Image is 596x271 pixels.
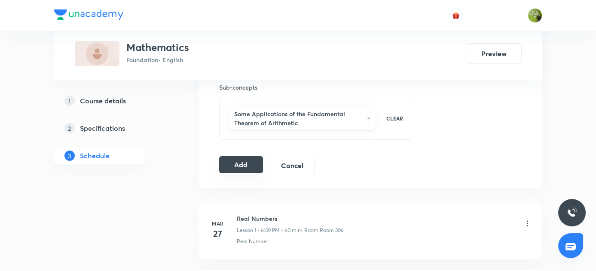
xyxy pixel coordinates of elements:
a: Company Logo [54,9,123,22]
p: 3 [64,151,75,161]
h6: Mar [209,220,226,227]
p: 2 [64,123,75,133]
h5: Specifications [80,123,125,133]
p: CLEAR [386,114,403,122]
h5: Schedule [80,151,110,161]
h6: Some Applications of the Fundamental Theorem of Arithmetic [234,109,363,127]
p: Foundation • English [126,55,189,64]
a: 2Specifications [54,120,171,137]
button: Cancel [270,157,314,174]
h6: Real Numbers [237,214,344,223]
img: Company Logo [54,9,123,20]
p: Lesson 1 • 6:30 PM • 60 min [237,226,301,234]
img: ttu [567,208,577,218]
h4: 27 [209,227,226,240]
img: avatar [452,12,460,19]
h3: Mathematics [126,41,189,54]
button: Preview [467,43,522,64]
a: 1Course details [54,92,171,109]
p: • Room Room 306 [301,226,344,234]
button: Add [219,156,263,173]
p: 1 [64,96,75,106]
img: Gaurav Uppal [528,8,542,23]
p: Real Number [237,238,268,245]
h6: Sub-concepts [219,83,413,92]
img: E7990970-09CD-4589-BBAD-D37C85056A6B_plus.png [75,41,119,66]
h5: Course details [80,96,126,106]
button: avatar [449,9,463,22]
